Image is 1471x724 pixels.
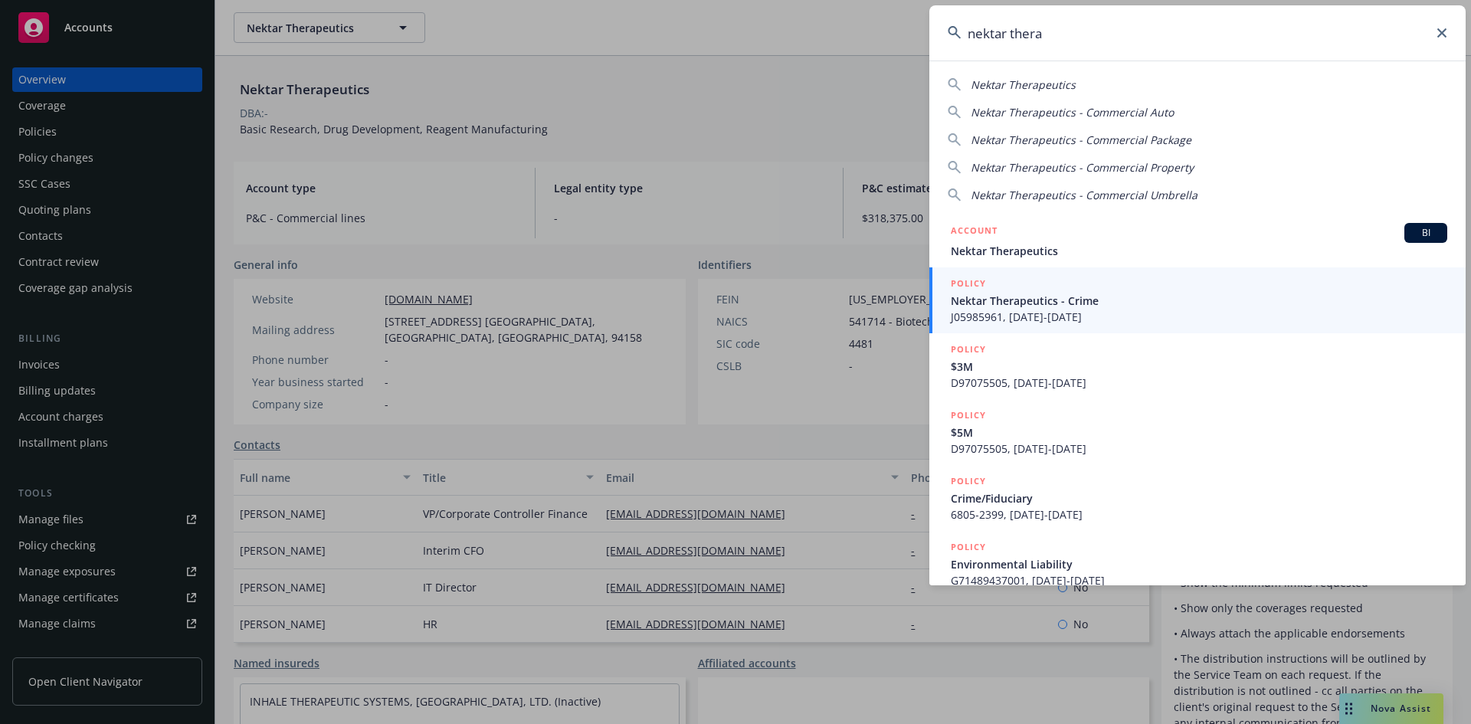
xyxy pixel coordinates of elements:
span: Environmental Liability [951,556,1447,572]
a: POLICY$3MD97075505, [DATE]-[DATE] [929,333,1466,399]
h5: POLICY [951,539,986,555]
a: POLICYCrime/Fiduciary6805-2399, [DATE]-[DATE] [929,465,1466,531]
span: 6805-2399, [DATE]-[DATE] [951,506,1447,523]
span: D97075505, [DATE]-[DATE] [951,441,1447,457]
a: POLICYNektar Therapeutics - CrimeJ05985961, [DATE]-[DATE] [929,267,1466,333]
input: Search... [929,5,1466,61]
h5: ACCOUNT [951,223,998,241]
h5: POLICY [951,342,986,357]
h5: POLICY [951,408,986,423]
a: POLICYEnvironmental LiabilityG71489437001, [DATE]-[DATE] [929,531,1466,597]
h5: POLICY [951,276,986,291]
a: ACCOUNTBINektar Therapeutics [929,215,1466,267]
span: Nektar Therapeutics - Commercial Property [971,160,1194,175]
span: G71489437001, [DATE]-[DATE] [951,572,1447,588]
span: J05985961, [DATE]-[DATE] [951,309,1447,325]
span: Nektar Therapeutics [971,77,1076,92]
span: Nektar Therapeutics - Crime [951,293,1447,309]
span: BI [1410,226,1441,240]
span: Crime/Fiduciary [951,490,1447,506]
span: Nektar Therapeutics [951,243,1447,259]
a: POLICY$5MD97075505, [DATE]-[DATE] [929,399,1466,465]
span: $3M [951,359,1447,375]
h5: POLICY [951,473,986,489]
span: Nektar Therapeutics - Commercial Package [971,133,1191,147]
span: Nektar Therapeutics - Commercial Auto [971,105,1174,120]
span: D97075505, [DATE]-[DATE] [951,375,1447,391]
span: Nektar Therapeutics - Commercial Umbrella [971,188,1197,202]
span: $5M [951,424,1447,441]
